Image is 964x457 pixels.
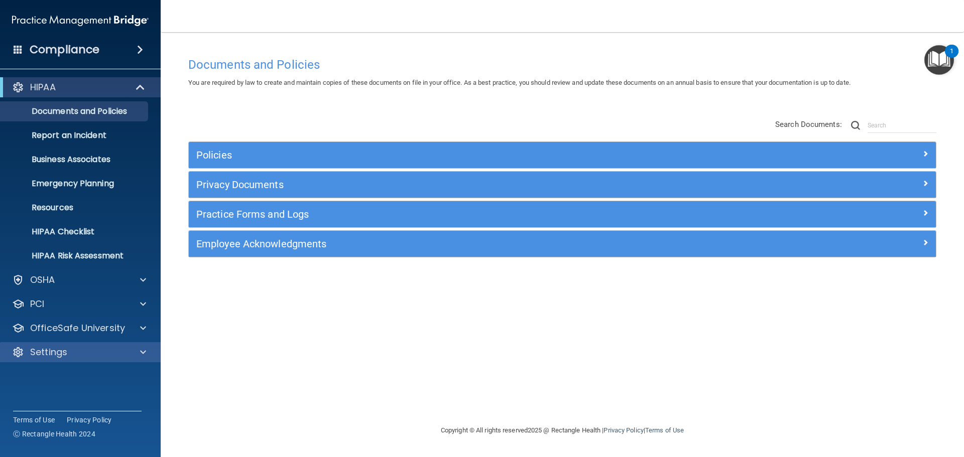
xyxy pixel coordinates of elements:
[13,429,95,439] span: Ⓒ Rectangle Health 2024
[196,238,742,249] h5: Employee Acknowledgments
[196,209,742,220] h5: Practice Forms and Logs
[196,149,742,161] h5: Policies
[7,203,144,213] p: Resources
[12,274,146,286] a: OSHA
[30,81,56,93] p: HIPAA
[30,43,99,57] h4: Compliance
[379,414,746,446] div: Copyright © All rights reserved 2025 @ Rectangle Health | |
[67,415,112,425] a: Privacy Policy
[790,386,952,426] iframe: Drift Widget Chat Controller
[645,426,684,434] a: Terms of Use
[30,322,125,334] p: OfficeSafe University
[924,45,954,75] button: Open Resource Center, 1 new notification
[7,179,144,189] p: Emergency Planning
[7,227,144,237] p: HIPAA Checklist
[12,11,149,31] img: PMB logo
[196,236,928,252] a: Employee Acknowledgments
[13,415,55,425] a: Terms of Use
[851,121,860,130] img: ic-search.3b580494.png
[30,298,44,310] p: PCI
[196,147,928,163] a: Policies
[7,130,144,140] p: Report an Incident
[196,177,928,193] a: Privacy Documents
[604,426,643,434] a: Privacy Policy
[775,120,842,129] span: Search Documents:
[7,251,144,261] p: HIPAA Risk Assessment
[7,106,144,116] p: Documents and Policies
[188,58,936,71] h4: Documents and Policies
[7,155,144,165] p: Business Associates
[30,274,55,286] p: OSHA
[12,322,146,334] a: OfficeSafe University
[12,346,146,358] a: Settings
[188,79,851,86] span: You are required by law to create and maintain copies of these documents on file in your office. ...
[196,179,742,190] h5: Privacy Documents
[12,298,146,310] a: PCI
[868,118,936,133] input: Search
[196,206,928,222] a: Practice Forms and Logs
[30,346,67,358] p: Settings
[12,81,146,93] a: HIPAA
[950,51,953,64] div: 1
